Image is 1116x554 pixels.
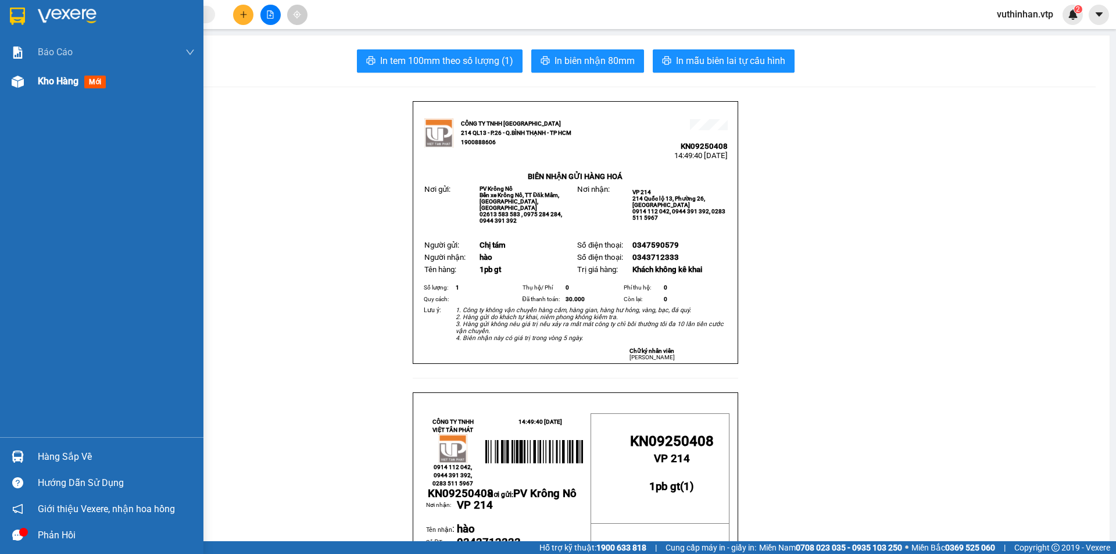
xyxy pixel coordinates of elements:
div: Hàng sắp về [38,448,195,466]
span: Nơi gửi: [424,185,450,194]
span: In biên nhận 80mm [555,53,635,68]
span: 0914 112 042, 0944 391 392, 0283 511 5967 [632,208,725,221]
button: printerIn mẫu biên lai tự cấu hình [653,49,795,73]
span: KN09250408 [428,487,493,500]
span: 0 [566,284,569,291]
span: printer [541,56,550,67]
strong: CÔNG TY TNHH [GEOGRAPHIC_DATA] 214 QL13 - P.26 - Q.BÌNH THẠNH - TP HCM 1900888606 [461,120,571,145]
strong: BIÊN NHẬN GỬI HÀNG HOÁ [40,70,135,78]
img: warehouse-icon [12,451,24,463]
span: PV Krông Nô [40,81,73,88]
td: Thụ hộ/ Phí [521,282,564,294]
span: mới [84,76,106,88]
td: Số lượng: [422,282,454,294]
strong: 0708 023 035 - 0935 103 250 [796,543,902,552]
img: logo [424,119,453,148]
span: KN09250408 [630,433,714,449]
span: Bến xe Krông Nô, TT Đăk Mâm, [GEOGRAPHIC_DATA], [GEOGRAPHIC_DATA] [480,192,559,211]
span: Số điện thoại: [577,241,623,249]
span: Miền Bắc [911,541,995,554]
span: 14:49:40 [DATE] [518,419,562,425]
span: : [426,523,455,534]
img: logo [12,26,27,55]
span: In tem 100mm theo số lượng (1) [380,53,513,68]
span: 0914 112 042, 0944 391 392, 0283 511 5967 [432,464,473,487]
span: 0 [664,296,667,302]
div: Phản hồi [38,527,195,544]
span: plus [239,10,248,19]
button: printerIn tem 100mm theo số lượng (1) [357,49,523,73]
td: Nơi nhận: [426,501,456,523]
td: Quy cách: [422,294,454,305]
span: 1 [684,480,690,493]
span: 1pb gt [649,480,680,493]
span: copyright [1051,544,1060,552]
span: 0343712333 [457,536,521,549]
td: Số ĐT: [426,537,456,549]
td: Còn lại: [622,294,663,305]
span: Miền Nam [759,541,902,554]
span: Báo cáo [38,45,73,59]
sup: 2 [1074,5,1082,13]
span: Nơi nhận: [89,81,108,98]
strong: BIÊN NHẬN GỬI HÀNG HOÁ [528,172,623,181]
span: aim [293,10,301,19]
strong: CÔNG TY TNHH VIỆT TÂN PHÁT [432,419,474,433]
strong: Chữ ký nhân viên [629,348,674,354]
button: printerIn biên nhận 80mm [531,49,644,73]
strong: 1900 633 818 [596,543,646,552]
strong: CÔNG TY TNHH [GEOGRAPHIC_DATA] 214 QL13 - P.26 - Q.BÌNH THẠNH - TP HCM 1900888606 [30,19,94,62]
span: Tên hàng: [424,265,456,274]
span: Chị tám [480,241,506,249]
span: 1pb gt [480,265,501,274]
span: | [655,541,657,554]
span: Nơi gửi: [12,81,24,98]
td: Phí thu hộ: [622,282,663,294]
span: VP 214 [632,189,651,195]
span: 30.000 [566,296,585,302]
span: 14:49:40 [DATE] [674,151,728,160]
span: vuthinhan.vtp [988,7,1063,22]
span: PV Krông Nô [480,185,513,192]
span: ⚪️ [905,545,908,550]
span: hào [457,523,475,535]
span: Cung cấp máy in - giấy in: [666,541,756,554]
strong: 0369 525 060 [945,543,995,552]
span: 0347590579 [632,241,679,249]
button: aim [287,5,307,25]
span: message [12,530,23,541]
button: file-add [260,5,281,25]
img: warehouse-icon [12,76,24,88]
span: | [1004,541,1006,554]
span: 0343712333 [632,253,679,262]
span: Người nhận: [424,253,466,262]
strong: ( ) [649,467,694,493]
img: icon-new-feature [1068,9,1078,20]
div: Hướng dẫn sử dụng [38,474,195,492]
img: logo-vxr [10,8,25,25]
span: In mẫu biên lai tự cấu hình [676,53,785,68]
span: printer [662,56,671,67]
span: file-add [266,10,274,19]
span: Tên nhận [426,526,452,534]
img: logo [438,434,467,463]
span: Người gửi: [424,241,459,249]
em: 1. Công ty không vận chuyển hàng cấm, hàng gian, hàng hư hỏng, vàng, bạc, đá quý. 2. Hàng gửi do ... [456,306,724,342]
span: caret-down [1094,9,1104,20]
span: Kho hàng [38,76,78,87]
span: down [185,48,195,57]
span: Khách không kê khai [632,265,702,274]
span: [PERSON_NAME] [629,354,675,360]
span: PV Krông Nô [513,487,577,500]
span: 0 [664,284,667,291]
img: solution-icon [12,47,24,59]
span: Lưu ý: [424,306,441,314]
span: VP 214 [654,452,690,465]
span: 1 [456,284,459,291]
span: KN09250408 [681,142,728,151]
span: 214 Quốc lộ 13, Phường 26, [GEOGRAPHIC_DATA] [632,195,705,208]
span: Nơi gửi: [488,491,577,499]
span: Nơi nhận: [577,185,610,194]
button: plus [233,5,253,25]
span: printer [366,56,375,67]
